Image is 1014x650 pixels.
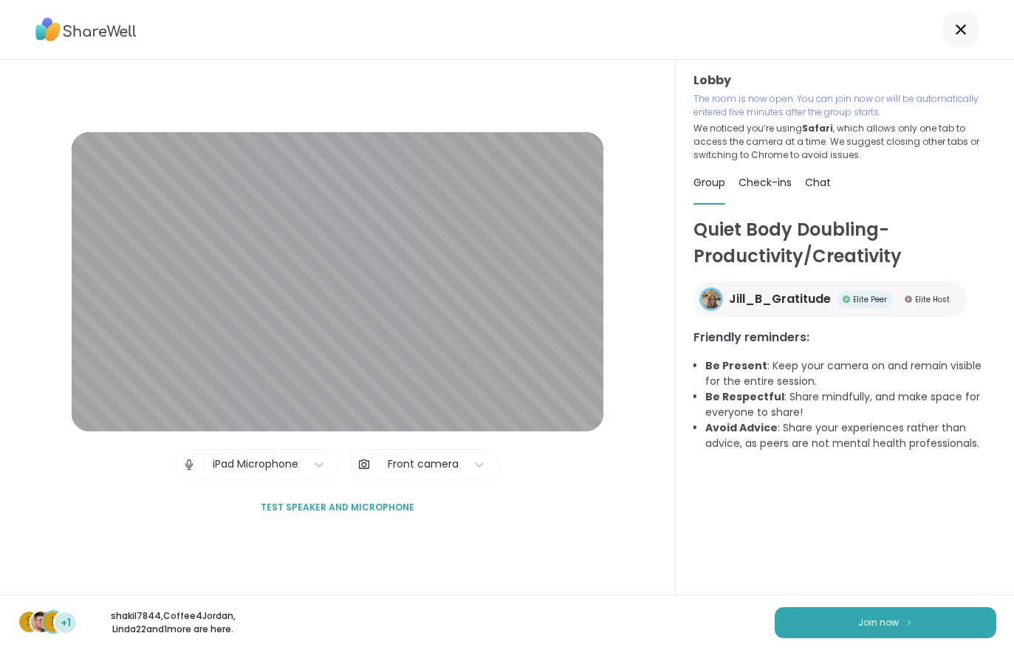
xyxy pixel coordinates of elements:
[61,615,71,631] span: +1
[693,175,725,190] span: Group
[915,294,950,305] span: Elite Host
[357,450,371,479] img: Camera
[90,609,256,636] p: shakil7844 , Coffee4Jordan , Linda22 and 1 more are here.
[702,290,721,309] img: Jill_B_Gratitude
[388,456,459,472] div: Front camera
[26,612,33,632] span: s
[693,92,996,119] p: The room is now open. You can join now or will be automatically entered five minutes after the gr...
[213,456,298,472] div: iPad Microphone
[693,281,967,317] a: Jill_B_GratitudeJill_B_GratitudeElite PeerElite PeerElite HostElite Host
[705,389,784,404] b: Be Respectful
[905,618,914,626] img: ShareWell Logomark
[202,450,205,479] span: |
[843,295,850,303] img: Elite Peer
[51,612,56,632] span: L
[693,72,996,89] h3: Lobby
[693,122,996,162] p: We noticed you’re using , which allows only one tab to access the camera at a time. We suggest cl...
[853,294,887,305] span: Elite Peer
[805,175,831,190] span: Chat
[729,290,831,308] span: Jill_B_Gratitude
[693,216,996,270] h1: Quiet Body Doubling- Productivity/Creativity
[858,616,899,629] span: Join now
[705,389,996,420] li: : Share mindfully, and make space for everyone to share!
[182,450,196,479] img: Microphone
[739,175,792,190] span: Check-ins
[255,492,420,523] button: Test speaker and microphone
[261,501,414,514] span: Test speaker and microphone
[775,607,996,638] button: Join now
[693,329,996,346] h3: Friendly reminders:
[905,295,912,303] img: Elite Host
[377,450,380,479] span: |
[802,122,833,134] b: Safari
[705,420,996,451] li: : Share your experiences rather than advice, as peers are not mental health professionals.
[31,612,52,632] img: Coffee4Jordan
[705,358,996,389] li: : Keep your camera on and remain visible for the entire session.
[35,13,137,47] img: ShareWell Logo
[705,420,778,435] b: Avoid Advice
[705,358,767,373] b: Be Present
